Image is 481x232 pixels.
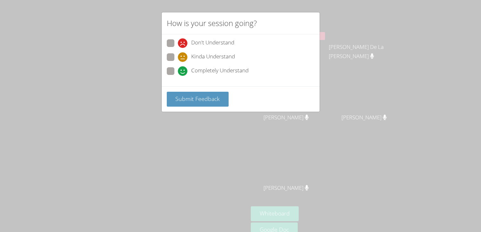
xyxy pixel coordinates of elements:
h2: How is your session going? [167,17,257,29]
span: Completely Understand [191,66,249,76]
span: Don't Understand [191,38,234,48]
span: Kinda Understand [191,52,235,62]
span: Submit Feedback [175,95,220,103]
button: Submit Feedback [167,92,229,107]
